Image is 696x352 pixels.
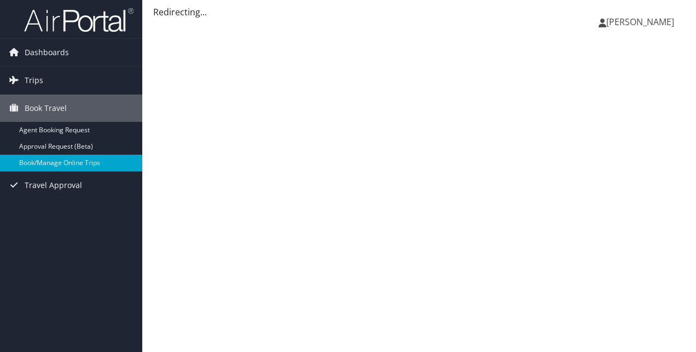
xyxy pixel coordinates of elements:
span: Travel Approval [25,172,82,199]
img: airportal-logo.png [24,7,134,33]
a: [PERSON_NAME] [599,5,685,38]
span: Dashboards [25,39,69,66]
div: Redirecting... [153,5,685,19]
span: [PERSON_NAME] [606,16,674,28]
span: Book Travel [25,95,67,122]
span: Trips [25,67,43,94]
